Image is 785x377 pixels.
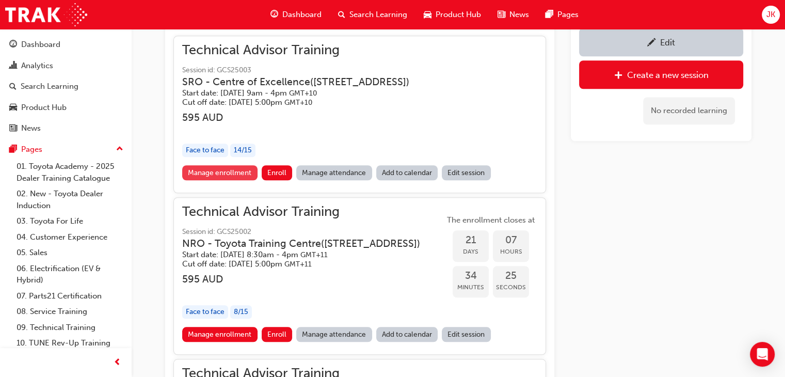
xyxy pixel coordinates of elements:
[489,4,537,25] a: news-iconNews
[182,112,426,123] h3: 595 AUD
[5,3,87,26] img: Trak
[4,119,127,138] a: News
[4,77,127,96] a: Search Learning
[557,9,579,21] span: Pages
[21,39,60,51] div: Dashboard
[614,71,623,81] span: plus-icon
[453,270,489,282] span: 34
[296,327,372,342] a: Manage attendance
[4,140,127,159] button: Pages
[182,98,409,107] h5: Cut off date: [DATE] 5:00pm
[12,245,127,261] a: 05. Sales
[424,8,431,21] span: car-icon
[12,213,127,229] a: 03. Toyota For Life
[349,9,407,21] span: Search Learning
[21,122,41,134] div: News
[267,330,286,339] span: Enroll
[750,342,775,367] div: Open Intercom Messenger
[12,288,127,304] a: 07. Parts21 Certification
[182,238,420,249] h3: NRO - Toyota Training Centre ( [STREET_ADDRESS] )
[182,76,409,88] h3: SRO - Centre of Excellence ( [STREET_ADDRESS] )
[182,206,537,346] button: Technical Advisor TrainingSession id: GCS25002NRO - Toyota Training Centre([STREET_ADDRESS])Start...
[267,168,286,177] span: Enroll
[546,8,553,21] span: pages-icon
[21,81,78,92] div: Search Learning
[12,159,127,186] a: 01. Toyota Academy - 2025 Dealer Training Catalogue
[116,143,123,156] span: up-icon
[766,9,775,21] span: JK
[330,4,415,25] a: search-iconSearch Learning
[182,259,420,269] h5: Cut off date: [DATE] 5:00pm
[182,273,437,285] h3: 595 AUD
[509,9,529,21] span: News
[182,250,420,260] h5: Start date: [DATE] 8:30am - 4pm
[262,327,293,342] button: Enroll
[4,33,127,140] button: DashboardAnalyticsSearch LearningProduct HubNews
[9,40,17,50] span: guage-icon
[182,144,228,158] div: Face to face
[338,8,345,21] span: search-icon
[376,327,438,342] a: Add to calendar
[182,206,437,218] span: Technical Advisor Training
[182,88,409,98] h5: Start date: [DATE] 9am - 4pm
[436,9,481,21] span: Product Hub
[4,56,127,75] a: Analytics
[182,44,426,56] span: Technical Advisor Training
[537,4,587,25] a: pages-iconPages
[182,226,437,238] span: Session id: GCS25002
[21,60,53,72] div: Analytics
[4,35,127,54] a: Dashboard
[444,214,537,226] span: The enrollment closes at
[9,124,17,133] span: news-icon
[300,250,328,259] span: Australian Eastern Daylight Time GMT+11
[12,229,127,245] a: 04. Customer Experience
[262,165,293,180] button: Enroll
[376,165,438,180] a: Add to calendar
[643,97,735,124] div: No recorded learning
[289,89,317,98] span: Australian Eastern Standard Time GMT+10
[230,305,252,319] div: 8 / 15
[12,186,127,213] a: 02. New - Toyota Dealer Induction
[647,38,656,49] span: pencil-icon
[9,61,17,71] span: chart-icon
[12,304,127,320] a: 08. Service Training
[9,103,17,113] span: car-icon
[493,270,529,282] span: 25
[579,28,743,56] a: Edit
[182,165,258,180] a: Manage enrollment
[12,320,127,336] a: 09. Technical Training
[284,260,312,269] span: Australian Eastern Daylight Time GMT+11
[21,144,42,155] div: Pages
[9,82,17,91] span: search-icon
[182,327,258,342] a: Manage enrollment
[493,234,529,246] span: 07
[415,4,489,25] a: car-iconProduct Hub
[660,37,675,48] div: Edit
[627,70,709,80] div: Create a new session
[270,8,278,21] span: guage-icon
[296,165,372,180] a: Manage attendance
[282,9,322,21] span: Dashboard
[493,281,529,293] span: Seconds
[182,65,426,76] span: Session id: GCS25003
[114,356,121,369] span: prev-icon
[182,44,537,184] button: Technical Advisor TrainingSession id: GCS25003SRO - Centre of Excellence([STREET_ADDRESS])Start d...
[762,6,780,24] button: JK
[9,145,17,154] span: pages-icon
[442,327,491,342] a: Edit session
[230,144,255,158] div: 14 / 15
[453,281,489,293] span: Minutes
[284,98,312,107] span: Australian Eastern Standard Time GMT+10
[262,4,330,25] a: guage-iconDashboard
[453,246,489,258] span: Days
[4,98,127,117] a: Product Hub
[21,102,67,114] div: Product Hub
[579,60,743,89] a: Create a new session
[12,261,127,288] a: 06. Electrification (EV & Hybrid)
[498,8,505,21] span: news-icon
[493,246,529,258] span: Hours
[442,165,491,180] a: Edit session
[12,335,127,351] a: 10. TUNE Rev-Up Training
